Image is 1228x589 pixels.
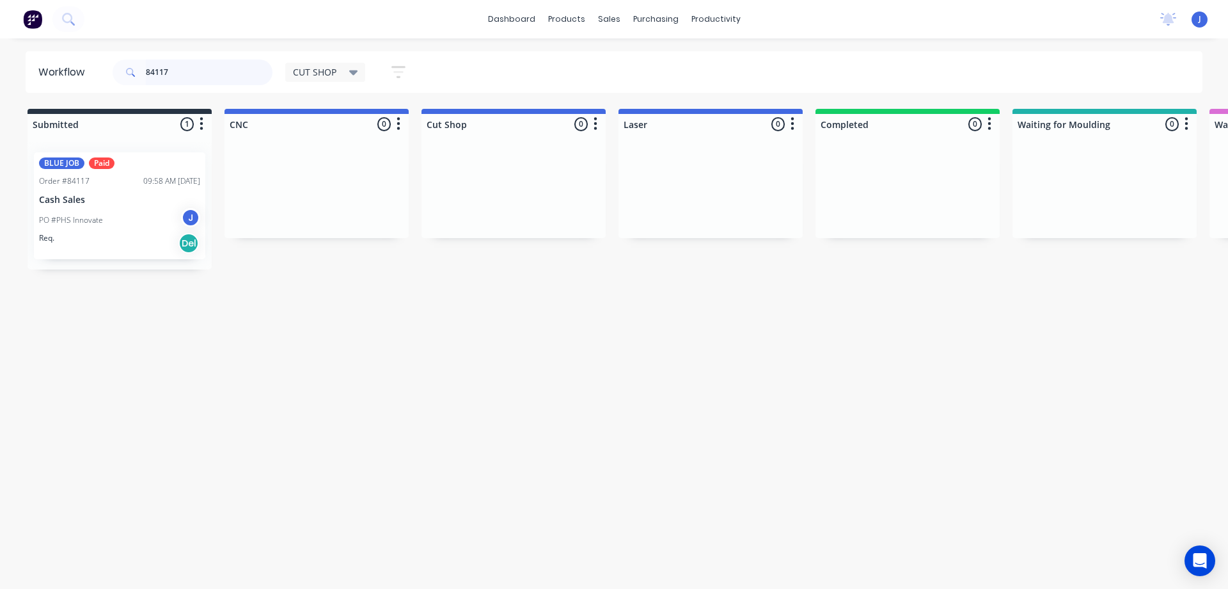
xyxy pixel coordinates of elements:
div: sales [592,10,627,29]
div: productivity [685,10,747,29]
div: Open Intercom Messenger [1185,545,1215,576]
div: products [542,10,592,29]
div: Paid [89,157,114,169]
div: BLUE JOBPaidOrder #8411709:58 AM [DATE]Cash SalesPO #PHS InnovateJReq.Del [34,152,205,259]
a: dashboard [482,10,542,29]
span: CUT SHOP [293,65,336,79]
input: Search for orders... [146,60,272,85]
p: Cash Sales [39,195,200,206]
span: J [1199,13,1201,25]
div: Order #84117 [39,175,90,187]
img: Factory [23,10,42,29]
p: PO #PHS Innovate [39,214,103,226]
p: Req. [39,232,54,244]
div: Del [178,233,199,254]
div: BLUE JOB [39,157,84,169]
div: purchasing [627,10,685,29]
div: 09:58 AM [DATE] [143,175,200,187]
div: J [181,208,200,227]
div: Workflow [38,65,91,80]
